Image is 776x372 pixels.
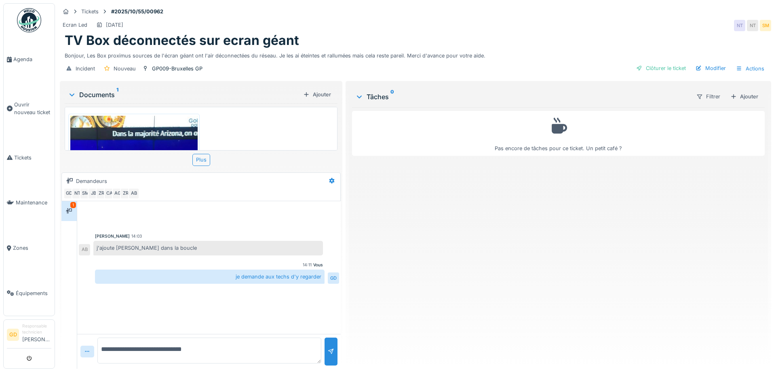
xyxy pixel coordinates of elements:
div: GD [63,188,75,199]
sup: 1 [116,90,118,100]
div: Nouveau [114,65,136,72]
a: Maintenance [4,180,55,225]
div: GD [328,272,339,284]
div: Tâches [355,92,690,102]
div: Ecran Led [63,21,87,29]
div: AB [128,188,139,199]
div: Incident [76,65,95,72]
div: ZR [120,188,131,199]
img: Badge_color-CXgf-gQk.svg [17,8,41,32]
div: [DATE] [106,21,123,29]
div: 14:03 [131,233,142,239]
li: [PERSON_NAME] [22,323,51,346]
div: Tickets [81,8,99,15]
div: Plus [192,154,210,166]
div: Documents [68,90,300,100]
sup: 0 [390,92,394,102]
div: Demandeurs [76,177,107,185]
div: j'ajoute [PERSON_NAME] dans la boucle [93,241,323,255]
div: Modifier [692,63,729,74]
div: SM [760,20,771,31]
img: x4xh8x09et4c778fw6mcv51eog7k [70,116,198,285]
h1: TV Box déconnectés sur ecran géant [65,33,299,48]
div: Filtrer [693,91,724,102]
li: GD [7,329,19,341]
div: [PERSON_NAME] [95,233,130,239]
div: NT [747,20,758,31]
span: Maintenance [16,199,51,206]
span: Équipements [16,289,51,297]
div: NT [72,188,83,199]
div: Bonjour, Les Box proximus sources de l'écran géant ont l'air déconnectées du réseau. Je les ai ét... [65,49,766,60]
div: 14:11 [303,262,312,268]
div: AG [112,188,123,199]
div: GP009-Bruxelles GP [152,65,202,72]
a: GD Responsable technicien[PERSON_NAME] [7,323,51,349]
a: Agenda [4,37,55,82]
strong: #2025/10/55/00962 [108,8,167,15]
a: Équipements [4,270,55,316]
span: Ouvrir nouveau ticket [14,101,51,116]
div: Ajouter [300,89,334,100]
div: Responsable technicien [22,323,51,336]
span: Zones [13,244,51,252]
div: CA [104,188,115,199]
a: Zones [4,225,55,271]
div: Ajouter [727,91,761,102]
span: Agenda [13,55,51,63]
a: Tickets [4,135,55,180]
div: je demande aux techs d'y regarder [95,270,325,284]
div: 1 [70,202,76,208]
div: SM [80,188,91,199]
div: NT [734,20,745,31]
div: Pas encore de tâches pour ce ticket. Un petit café ? [357,115,759,152]
div: JB [88,188,99,199]
div: Actions [732,63,768,74]
a: Ouvrir nouveau ticket [4,82,55,135]
div: AB [79,244,90,255]
div: Clôturer le ticket [633,63,689,74]
div: ZR [96,188,107,199]
div: Vous [313,262,323,268]
span: Tickets [14,154,51,162]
